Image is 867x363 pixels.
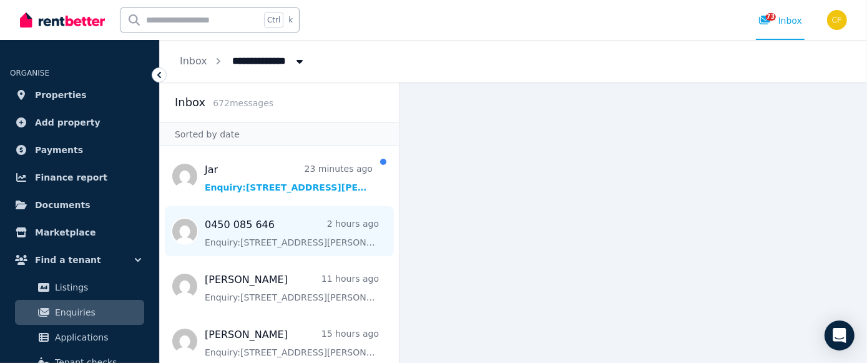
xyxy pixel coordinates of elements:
a: Documents [10,192,149,217]
nav: Breadcrumb [160,40,326,82]
a: Enquiries [15,300,144,325]
span: Find a tenant [35,252,101,267]
span: Add property [35,115,100,130]
a: Inbox [180,55,207,67]
h2: Inbox [175,94,205,111]
div: Open Intercom Messenger [825,321,855,351]
nav: Message list [160,146,399,363]
span: Finance report [35,170,107,185]
span: 73 [766,13,776,21]
span: ORGANISE [10,69,49,77]
span: Properties [35,87,87,102]
img: Christos Fassoulidis [827,10,847,30]
span: Enquiries [55,305,139,320]
button: Find a tenant [10,247,149,272]
div: Inbox [758,14,802,27]
a: Applications [15,325,144,350]
span: Applications [55,330,139,345]
a: Add property [10,110,149,135]
span: Marketplace [35,225,96,240]
span: k [288,15,293,25]
a: 0450 085 6462 hours agoEnquiry:[STREET_ADDRESS][PERSON_NAME]. [205,217,379,249]
span: Listings [55,280,139,295]
div: Sorted by date [160,122,399,146]
span: Ctrl [264,12,283,28]
a: [PERSON_NAME]15 hours agoEnquiry:[STREET_ADDRESS][PERSON_NAME]. [205,327,379,359]
span: Payments [35,142,83,157]
img: RentBetter [20,11,105,29]
span: Documents [35,197,91,212]
a: [PERSON_NAME]11 hours agoEnquiry:[STREET_ADDRESS][PERSON_NAME]. [205,272,379,304]
a: Finance report [10,165,149,190]
a: Jar23 minutes agoEnquiry:[STREET_ADDRESS][PERSON_NAME]. [205,162,373,194]
span: 672 message s [213,98,273,108]
a: Listings [15,275,144,300]
a: Marketplace [10,220,149,245]
a: Properties [10,82,149,107]
a: Payments [10,137,149,162]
